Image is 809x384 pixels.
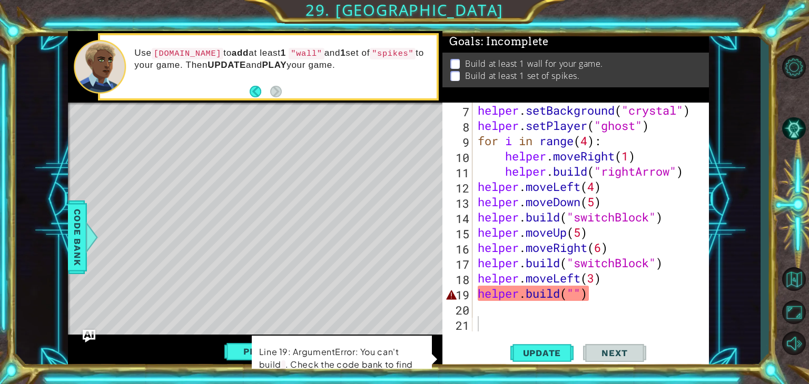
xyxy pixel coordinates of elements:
div: 13 [445,196,472,211]
div: 10 [445,150,472,165]
div: 12 [445,180,472,196]
button: Update [510,340,574,367]
div: 16 [445,241,472,257]
strong: add [232,48,249,58]
div: 20 [445,302,472,318]
button: Play [224,341,286,361]
button: Next [583,340,646,367]
button: Next [270,86,282,97]
code: "spikes" [370,48,416,59]
button: Level Options [778,53,809,81]
div: 19 [445,287,472,302]
div: 7 [445,104,472,119]
p: Use to at least and set of to your game. Then and your game. [134,47,429,71]
div: 14 [445,211,472,226]
div: 15 [445,226,472,241]
p: Build at least 1 wall for your game. [465,58,603,69]
button: Ask AI [83,330,95,342]
strong: PLAY [262,60,287,70]
strong: 1 [340,48,346,58]
code: [DOMAIN_NAME] [152,48,224,59]
p: Build at least 1 set of spikes. [465,70,579,82]
div: 11 [445,165,472,180]
span: : Incomplete [481,35,549,48]
button: Back [250,86,270,97]
span: Code Bank [69,205,86,269]
span: Next [591,348,638,358]
div: 18 [445,272,472,287]
span: Goals [449,35,549,48]
button: AI Hint [778,115,809,143]
div: 21 [445,318,472,333]
button: Back to Map [778,264,809,294]
a: Back to Map [778,262,809,297]
span: Update [512,348,572,358]
div: 17 [445,257,472,272]
button: Maximize Browser [778,298,809,326]
strong: 1 [281,48,286,58]
div: 9 [445,135,472,150]
div: 8 [445,119,472,135]
code: "wall" [289,48,324,59]
strong: UPDATE [208,60,246,70]
button: Mute [778,329,809,357]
